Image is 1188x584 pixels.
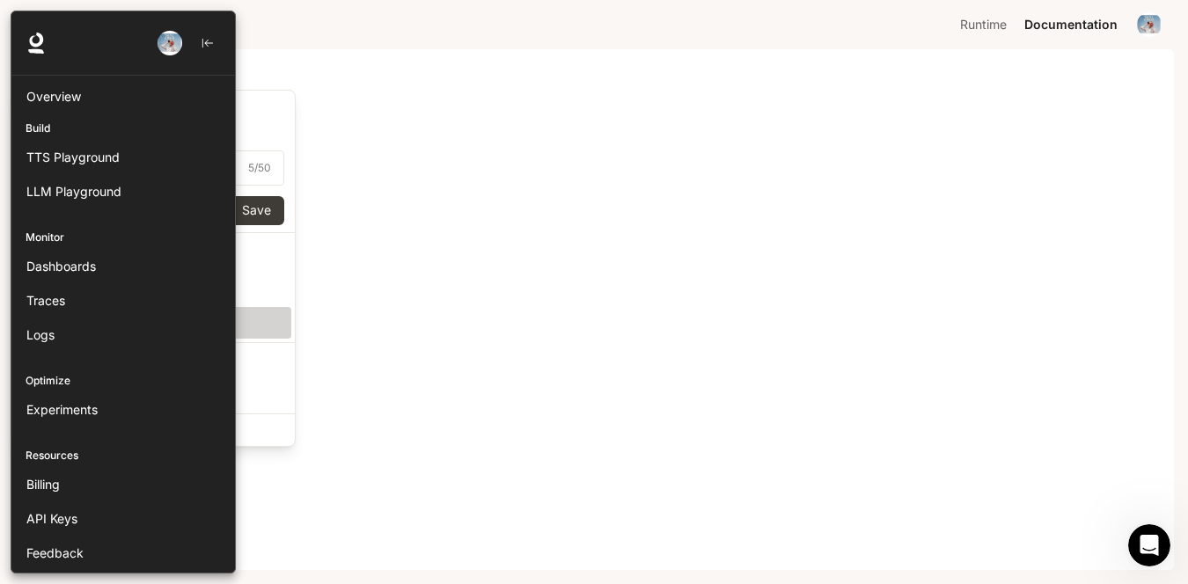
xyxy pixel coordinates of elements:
span: Dashboards [26,257,96,275]
a: Dashboards [18,251,228,281]
img: Profile image for Rubber Duck [50,10,78,38]
span: Overview [26,87,81,106]
button: Save [228,196,284,225]
div: Rubber Duck • AI Agent • Just now [28,197,210,208]
a: Overview [18,81,228,112]
span: Billing [26,475,60,493]
a: Billing [18,469,228,500]
button: Upload attachment [27,434,41,448]
button: Emoji picker [55,434,70,448]
p: Optimize [11,373,235,389]
img: User avatar [158,31,182,55]
span: TTS Playground [26,148,120,166]
span: API Keys [26,509,77,528]
a: API Keys [18,503,228,534]
span: Logs [26,325,55,344]
span: Traces [26,291,65,310]
a: Logs [18,319,228,350]
div: 5 / 50 [248,159,271,177]
a: Traces [18,285,228,316]
p: Resources [11,448,235,464]
p: Build [11,120,235,136]
a: Feedback [18,537,228,568]
p: Monitor [11,230,235,245]
button: Start recording [112,434,126,448]
a: TTS Playground [18,142,228,172]
a: Experiments [18,394,228,425]
button: go back [11,7,45,40]
span: Experiments [26,400,98,419]
span: LLM Playground [26,182,121,201]
div: Close [309,7,341,39]
span: Feedback [26,544,84,562]
div: Hi! I'm Inworld's Rubber Duck AI Agent. I can answer questions related to Inworld's products, lik... [14,69,289,193]
div: Rubber Duck says… [14,69,338,232]
button: Gif picker [84,434,98,448]
div: Hi! I'm Inworld's Rubber Duck AI Agent. I can answer questions related to Inworld's products, lik... [28,79,275,183]
textarea: Ask a question… [15,397,337,427]
a: LLM Playground [18,176,228,207]
button: Home [275,7,309,40]
h1: Rubber Duck [85,17,174,30]
button: Send a message… [302,427,330,455]
iframe: To enrich screen reader interactions, please activate Accessibility in Grammarly extension settings [1128,524,1170,566]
